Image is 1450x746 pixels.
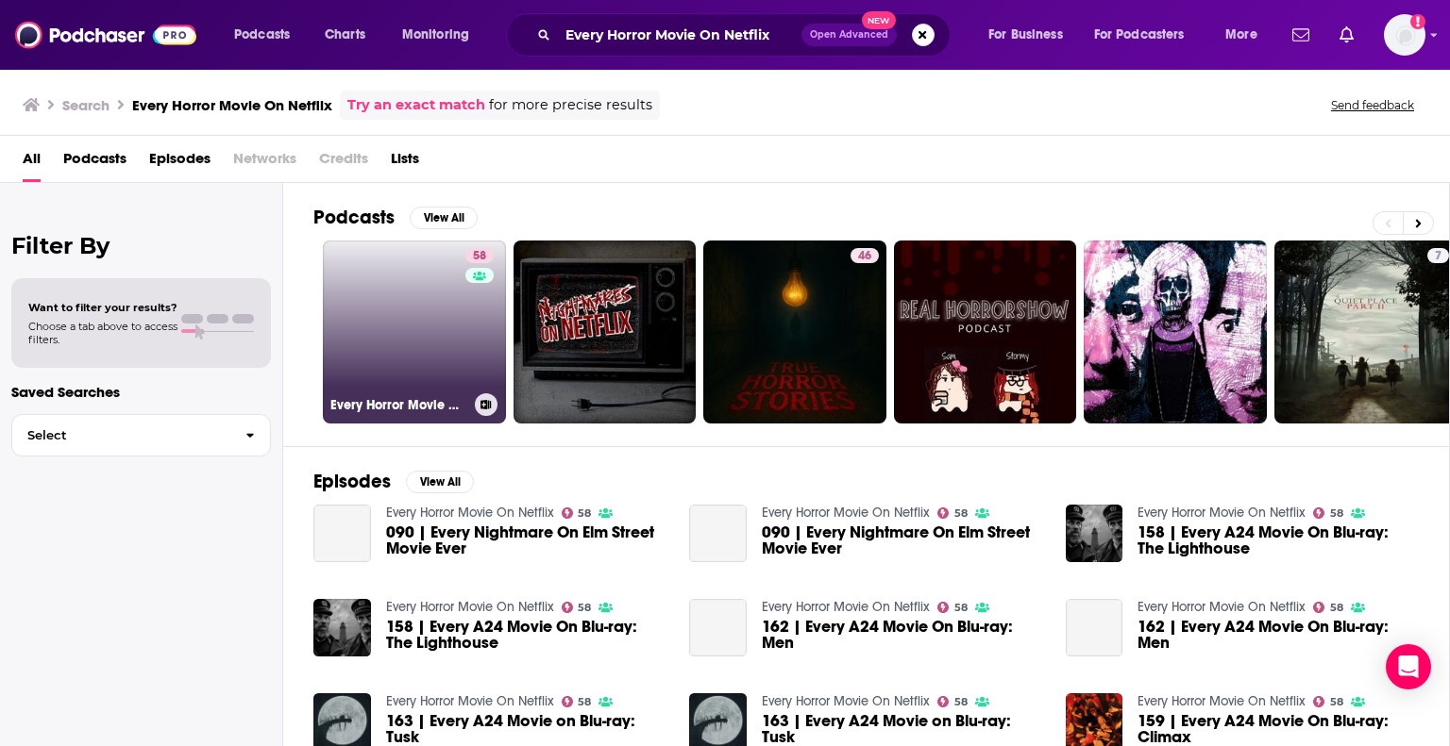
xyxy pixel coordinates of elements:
span: 58 [954,604,968,612]
span: Networks [233,143,296,182]
a: Show notifications dropdown [1285,19,1317,51]
a: 58 [1313,696,1343,707]
a: Podcasts [63,143,126,182]
span: Select [12,429,230,441]
span: 58 [578,698,591,706]
span: 46 [858,247,871,266]
a: 090 | Every Nightmare On Elm Street Movie Ever [762,524,1043,556]
span: For Podcasters [1094,22,1185,48]
a: 162 | Every A24 Movie On Blu-ray: Men [1138,619,1419,651]
a: 162 | Every A24 Movie On Blu-ray: Men [1066,599,1123,656]
h3: Every Horror Movie On Netflix [132,96,332,114]
a: 163 | Every A24 Movie on Blu-ray: Tusk [386,713,667,745]
span: New [862,11,896,29]
a: 46 [703,240,886,423]
span: 7 [1435,247,1442,266]
img: Podchaser - Follow, Share and Rate Podcasts [15,17,196,53]
button: View All [406,471,474,493]
span: for more precise results [489,94,652,116]
a: 58 [1313,507,1343,519]
span: For Business [988,22,1063,48]
span: Open Advanced [810,30,888,40]
span: 58 [954,698,968,706]
a: 158 | Every A24 Movie On Blu-ray: The Lighthouse [1138,524,1419,556]
a: 58 [1313,602,1343,613]
a: 162 | Every A24 Movie On Blu-ray: Men [762,619,1043,651]
span: Monitoring [402,22,469,48]
a: Every Horror Movie On Netflix [762,599,930,615]
a: Every Horror Movie On Netflix [1138,505,1306,521]
h2: Podcasts [313,206,395,229]
button: open menu [975,20,1087,50]
a: Lists [391,143,419,182]
a: EpisodesView All [313,470,474,493]
button: open menu [221,20,314,50]
a: Every Horror Movie On Netflix [386,505,554,521]
span: 58 [578,604,591,612]
button: Select [11,414,271,456]
a: Every Horror Movie On Netflix [386,599,554,615]
svg: Add a profile image [1410,14,1425,29]
a: 58 [937,696,968,707]
a: 090 | Every Nightmare On Elm Street Movie Ever [689,505,747,562]
a: 46 [851,248,879,263]
h2: Filter By [11,232,271,259]
a: All [23,143,41,182]
button: open menu [1082,20,1212,50]
span: Credits [319,143,368,182]
button: open menu [1212,20,1281,50]
a: 158 | Every A24 Movie On Blu-ray: The Lighthouse [386,619,667,651]
a: 163 | Every A24 Movie on Blu-ray: Tusk [762,713,1043,745]
a: PodcastsView All [313,206,478,229]
span: Want to filter your results? [28,301,177,314]
span: Podcasts [234,22,290,48]
a: 58 [562,602,592,613]
div: Open Intercom Messenger [1386,644,1431,689]
a: 58 [937,602,968,613]
div: Search podcasts, credits, & more... [524,13,969,57]
p: Saved Searches [11,383,271,401]
a: Try an exact match [347,94,485,116]
a: Every Horror Movie On Netflix [1138,693,1306,709]
img: 158 | Every A24 Movie On Blu-ray: The Lighthouse [313,599,371,656]
img: User Profile [1384,14,1425,56]
span: 58 [1330,509,1343,518]
a: 7 [1427,248,1449,263]
h3: Every Horror Movie On Netflix [330,397,467,413]
img: 158 | Every A24 Movie On Blu-ray: The Lighthouse [1066,505,1123,562]
a: 159 | Every A24 Movie On Blu-ray: Climax [1138,713,1419,745]
a: 58 [465,248,494,263]
button: View All [410,207,478,229]
a: 58 [562,696,592,707]
span: 58 [578,509,591,518]
a: Every Horror Movie On Netflix [762,693,930,709]
a: 58 [937,507,968,519]
span: Choose a tab above to access filters. [28,320,177,346]
span: 58 [1330,698,1343,706]
a: Every Horror Movie On Netflix [762,505,930,521]
a: Every Horror Movie On Netflix [1138,599,1306,615]
span: Logged in as OneWorldLit [1384,14,1425,56]
button: Open AdvancedNew [801,24,897,46]
a: 58Every Horror Movie On Netflix [323,240,506,423]
h2: Episodes [313,470,391,493]
button: Show profile menu [1384,14,1425,56]
a: Charts [312,20,377,50]
a: Episodes [149,143,211,182]
span: 090 | Every Nightmare On Elm Street Movie Ever [386,524,667,556]
h3: Search [62,96,110,114]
